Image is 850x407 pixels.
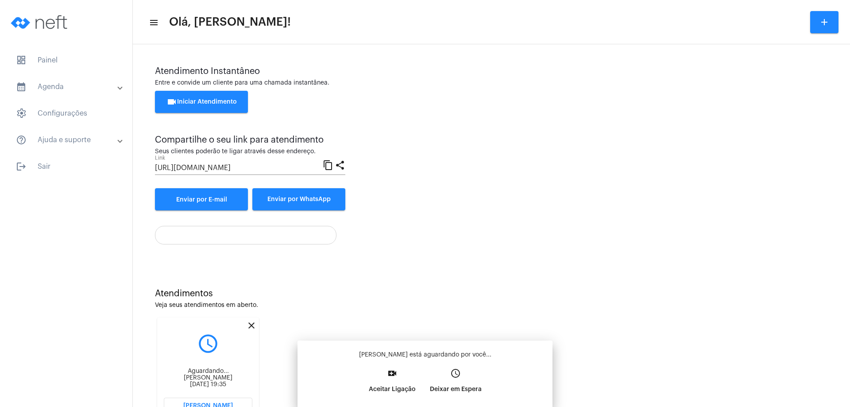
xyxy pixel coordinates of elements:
mat-icon: sidenav icon [16,81,27,92]
mat-icon: add [819,17,830,27]
div: Atendimentos [155,289,828,298]
div: Entre e convide um cliente para uma chamada instantânea. [155,80,828,86]
span: Painel [9,50,124,71]
mat-icon: videocam [166,97,177,107]
span: Enviar por E-mail [176,197,227,203]
div: Veja seus atendimentos em aberto. [155,302,828,309]
button: Deixar em Espera [423,365,489,403]
mat-icon: access_time [450,368,461,379]
mat-icon: sidenav icon [149,17,158,28]
mat-icon: sidenav icon [16,161,27,172]
p: Deixar em Espera [430,381,482,397]
div: [PERSON_NAME] [164,375,252,381]
span: Olá, [PERSON_NAME]! [169,15,291,29]
div: Seus clientes poderão te ligar através desse endereço. [155,148,345,155]
button: Aceitar Ligação [362,365,423,403]
span: Configurações [9,103,124,124]
mat-icon: share [335,159,345,170]
span: sidenav icon [16,108,27,119]
div: Aguardando... [164,368,252,375]
div: Atendimento Instantâneo [155,66,828,76]
span: sidenav icon [16,55,27,66]
mat-panel-title: Ajuda e suporte [16,135,118,145]
mat-icon: sidenav icon [16,135,27,145]
span: Iniciar Atendimento [166,99,237,105]
p: [PERSON_NAME] está aguardando por você... [305,350,545,359]
mat-panel-title: Agenda [16,81,118,92]
div: [DATE] 19:35 [164,381,252,388]
mat-icon: video_call [387,368,398,379]
mat-icon: close [246,320,257,331]
p: Aceitar Ligação [369,381,416,397]
span: Enviar por WhatsApp [267,196,331,202]
span: Sair [9,156,124,177]
mat-icon: content_copy [323,159,333,170]
img: logo-neft-novo-2.png [7,4,73,40]
mat-icon: query_builder [164,333,252,355]
div: Compartilhe o seu link para atendimento [155,135,345,145]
